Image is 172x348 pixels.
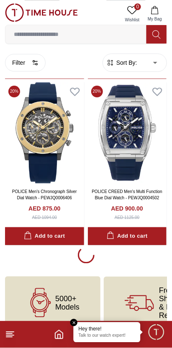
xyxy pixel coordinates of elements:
a: 0Wishlist [122,3,143,25]
div: AED 1094.00 [32,214,57,221]
div: Chat Widget [147,323,166,342]
div: Add to cart [24,231,65,241]
button: Filter [5,54,46,71]
span: Sort By: [115,58,137,67]
span: Wishlist [122,17,143,23]
p: Talk to our watch expert! [79,333,136,339]
button: Add to cart [88,227,167,245]
h4: AED 875.00 [28,204,60,213]
div: AED 1125.00 [115,214,140,221]
img: ... [5,3,78,22]
img: POLICE Men's Chronograph Silver Dial Watch - PEWJQ0006406 [5,82,84,184]
button: Sort By: [106,58,137,67]
div: Hey there! [79,326,136,333]
h4: AED 900.00 [111,204,143,213]
span: 20 % [8,86,20,97]
button: My Bag [143,3,167,25]
span: 0 [134,3,141,10]
a: POLICE Men's Chronograph Silver Dial Watch - PEWJQ0006406 [12,189,77,200]
button: Add to cart [5,227,84,245]
div: Add to cart [107,231,148,241]
img: POLICE CREED Men's Multi Function Blue Dial Watch - PEWJQ0004502 [88,82,167,184]
a: POLICE CREED Men's Multi Function Blue Dial Watch - PEWJQ0004502 [92,189,162,200]
a: Home [54,330,64,340]
span: 20 % [91,86,103,97]
span: 5000+ Models [55,295,80,311]
span: My Bag [144,16,165,22]
em: Close tooltip [70,319,78,327]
